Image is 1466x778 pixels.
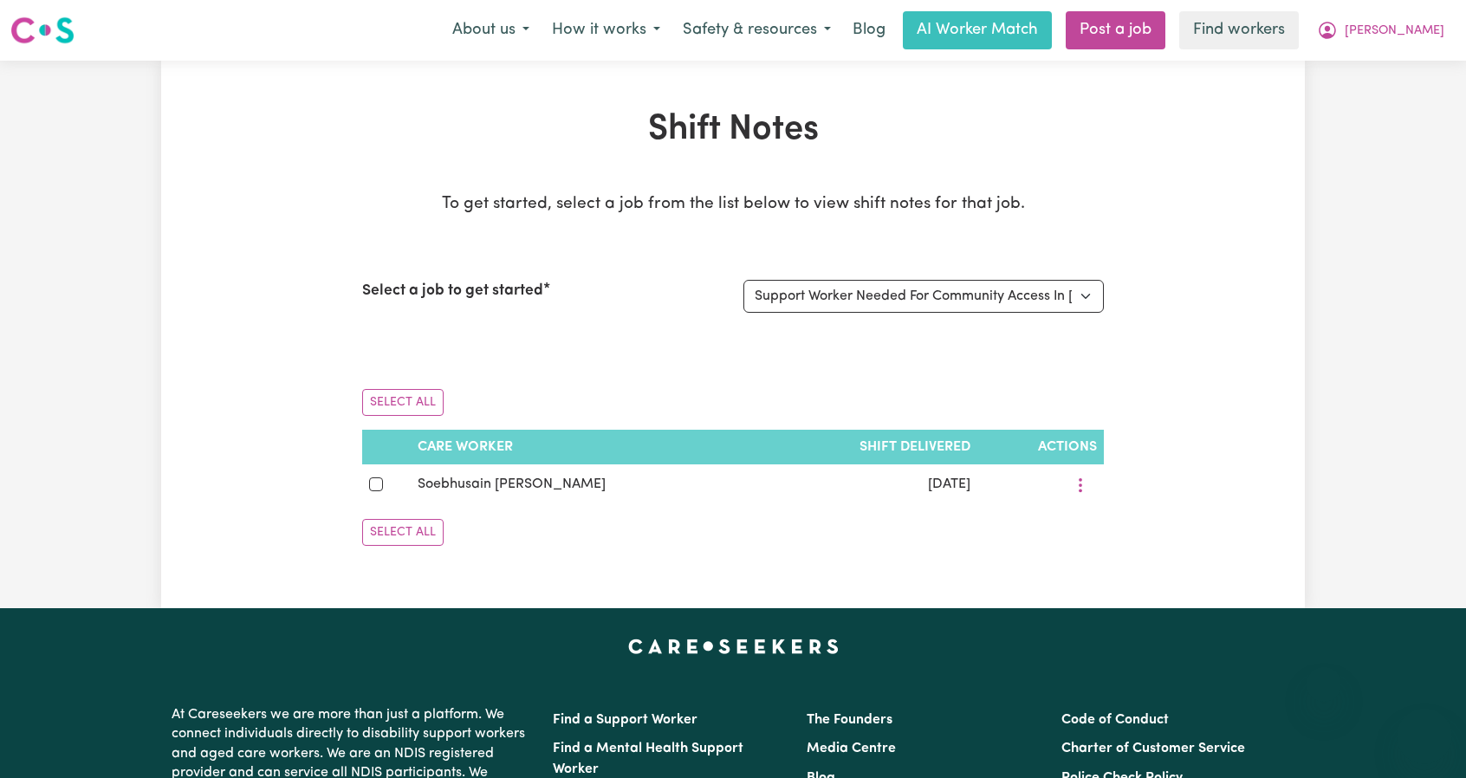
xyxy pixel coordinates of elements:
[761,464,977,505] td: [DATE]
[553,713,697,727] a: Find a Support Worker
[418,477,606,491] span: Soebhusain [PERSON_NAME]
[441,12,541,49] button: About us
[1061,742,1245,755] a: Charter of Customer Service
[10,15,75,46] img: Careseekers logo
[903,11,1052,49] a: AI Worker Match
[362,109,1104,151] h1: Shift Notes
[1345,22,1444,41] span: [PERSON_NAME]
[1397,709,1452,764] iframe: Button to launch messaging window
[1061,713,1169,727] a: Code of Conduct
[10,10,75,50] a: Careseekers logo
[977,430,1104,464] th: Actions
[418,440,513,454] span: Care Worker
[362,192,1104,217] p: To get started, select a job from the list below to view shift notes for that job.
[1306,12,1456,49] button: My Account
[553,742,743,776] a: Find a Mental Health Support Worker
[761,430,977,464] th: Shift delivered
[362,280,543,302] label: Select a job to get started
[1064,471,1097,498] button: More options
[541,12,671,49] button: How it works
[1307,667,1341,702] iframe: Close message
[807,713,892,727] a: The Founders
[1066,11,1165,49] a: Post a job
[362,519,444,546] button: Select All
[362,389,444,416] button: Select All
[628,639,839,653] a: Careseekers home page
[671,12,842,49] button: Safety & resources
[842,11,896,49] a: Blog
[1179,11,1299,49] a: Find workers
[807,742,896,755] a: Media Centre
